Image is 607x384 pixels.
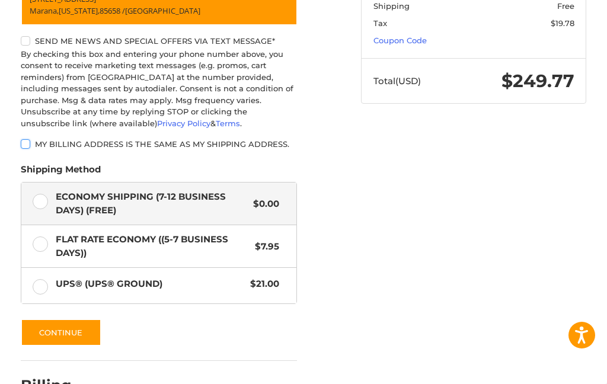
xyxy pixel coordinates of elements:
span: Marana, [30,5,59,16]
span: Flat Rate Economy ((5-7 Business Days)) [56,233,249,260]
legend: Shipping Method [21,163,101,182]
span: UPS® (UPS® Ground) [56,277,244,291]
span: $19.78 [551,18,574,28]
span: Shipping [373,1,410,11]
span: 85658 / [100,5,125,16]
span: Tax [373,18,387,28]
a: Privacy Policy [157,119,210,128]
label: Send me news and special offers via text message* [21,36,298,46]
a: Coupon Code [373,36,427,45]
span: [GEOGRAPHIC_DATA] [125,5,200,16]
div: By checking this box and entering your phone number above, you consent to receive marketing text ... [21,49,298,130]
span: Free [557,1,574,11]
span: $21.00 [244,277,279,291]
span: $249.77 [501,70,574,92]
span: Economy Shipping (7-12 Business Days) (Free) [56,190,247,217]
span: [US_STATE], [59,5,100,16]
span: $0.00 [247,197,279,211]
a: Terms [216,119,240,128]
span: Total (USD) [373,75,421,87]
span: $7.95 [249,240,279,254]
label: My billing address is the same as my shipping address. [21,139,298,149]
button: Continue [21,319,101,346]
